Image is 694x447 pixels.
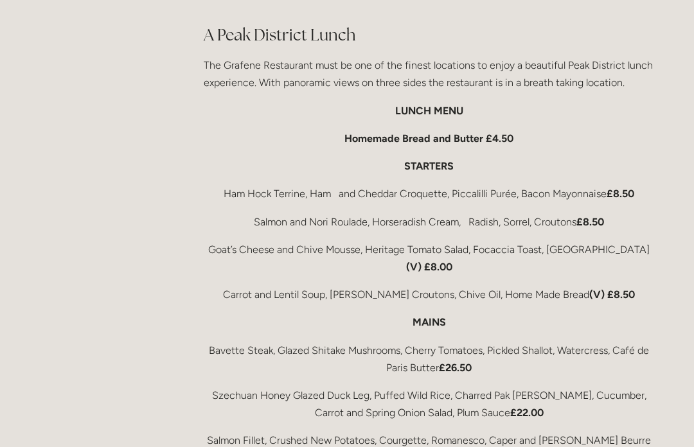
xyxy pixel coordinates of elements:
strong: (V) £8.00 [406,261,452,273]
p: Carrot and Lentil Soup, [PERSON_NAME] Croutons, Chive Oil, Home Made Bread [204,286,654,303]
p: Bavette Steak, Glazed Shitake Mushrooms, Cherry Tomatoes, Pickled Shallot, Watercress, Café de Pa... [204,342,654,376]
strong: (V) £8.50 [589,288,635,301]
h2: A Peak District Lunch [204,24,654,46]
strong: £22.00 [510,407,544,419]
strong: £26.50 [439,362,472,374]
strong: STARTERS [404,160,454,172]
strong: £8.50 [607,188,634,200]
strong: Homemade Bread and Butter £4.50 [344,132,513,145]
p: Salmon and Nori Roulade, Horseradish Cream, Radish, Sorrel, Croutons [204,213,654,231]
p: Ham Hock Terrine, Ham and Cheddar Croquette, Piccalilli Purée, Bacon Mayonnaise [204,185,654,202]
strong: LUNCH MENU [395,105,463,117]
p: Goat’s Cheese and Chive Mousse, Heritage Tomato Salad, Focaccia Toast, [GEOGRAPHIC_DATA] [204,241,654,276]
strong: MAINS [413,316,446,328]
strong: £8.50 [576,216,604,228]
p: The Grafene Restaurant must be one of the finest locations to enjoy a beautiful Peak District lun... [204,57,654,91]
p: Szechuan Honey Glazed Duck Leg, Puffed Wild Rice, Charred Pak [PERSON_NAME], Cucumber, Carrot and... [204,387,654,421]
